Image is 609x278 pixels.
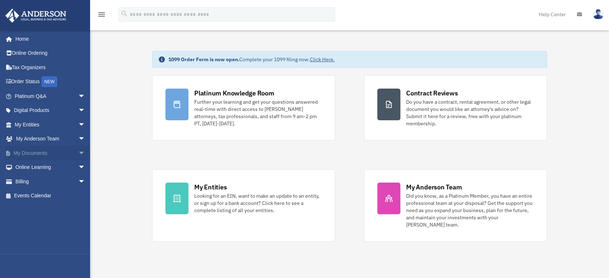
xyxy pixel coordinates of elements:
div: Platinum Knowledge Room [194,89,274,98]
i: search [120,10,128,18]
span: arrow_drop_down [78,146,93,161]
div: NEW [41,76,57,87]
div: Did you know, as a Platinum Member, you have an entire professional team at your disposal? Get th... [406,192,534,228]
a: Digital Productsarrow_drop_down [5,103,96,118]
a: Click Here. [310,56,335,63]
a: Events Calendar [5,189,96,203]
a: Order StatusNEW [5,75,96,89]
a: My Anderson Team Did you know, as a Platinum Member, you have an entire professional team at your... [364,169,547,242]
span: arrow_drop_down [78,103,93,118]
a: My Entitiesarrow_drop_down [5,117,96,132]
a: My Anderson Teamarrow_drop_down [5,132,96,146]
div: Do you have a contract, rental agreement, or other legal document you would like an attorney's ad... [406,98,534,127]
a: My Documentsarrow_drop_down [5,146,96,160]
i: menu [97,10,106,19]
a: My Entities Looking for an EIN, want to make an update to an entity, or sign up for a bank accoun... [152,169,335,242]
span: arrow_drop_down [78,174,93,189]
div: Contract Reviews [406,89,458,98]
a: Home [5,32,93,46]
div: Further your learning and get your questions answered real-time with direct access to [PERSON_NAM... [194,98,322,127]
strong: 1099 Order Form is now open. [168,56,239,63]
a: Platinum Q&Aarrow_drop_down [5,89,96,103]
a: Online Learningarrow_drop_down [5,160,96,175]
a: Tax Organizers [5,60,96,75]
span: arrow_drop_down [78,132,93,147]
div: Complete your 1099 filing now. [168,56,335,63]
a: Billingarrow_drop_down [5,174,96,189]
div: Looking for an EIN, want to make an update to an entity, or sign up for a bank account? Click her... [194,192,322,214]
span: arrow_drop_down [78,160,93,175]
a: menu [97,13,106,19]
span: arrow_drop_down [78,117,93,132]
img: User Pic [593,9,604,19]
a: Online Ordering [5,46,96,60]
span: arrow_drop_down [78,89,93,104]
div: My Entities [194,183,227,192]
a: Platinum Knowledge Room Further your learning and get your questions answered real-time with dire... [152,75,335,140]
img: Anderson Advisors Platinum Portal [3,9,68,23]
a: Contract Reviews Do you have a contract, rental agreement, or other legal document you would like... [364,75,547,140]
div: My Anderson Team [406,183,462,192]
